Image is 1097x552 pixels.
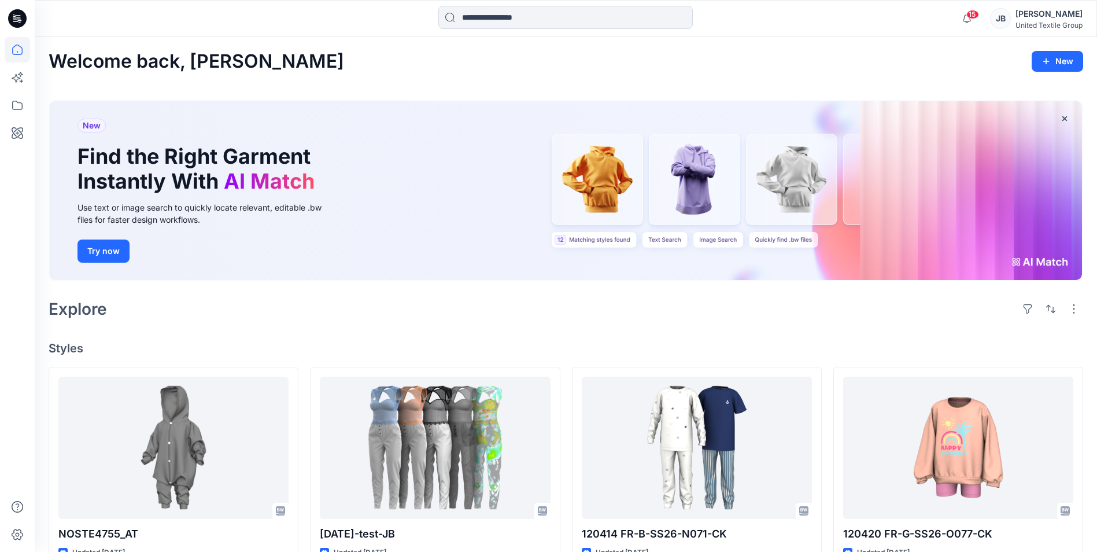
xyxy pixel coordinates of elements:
button: Try now [77,240,130,263]
span: 15 [966,10,979,19]
div: United Textile Group [1015,21,1083,30]
div: JB [990,8,1011,29]
div: Use text or image search to quickly locate relevant, editable .bw files for faster design workflows. [77,201,338,226]
span: New [83,119,101,133]
p: 120420 FR-G-SS26-O077-CK [843,526,1073,542]
p: 120414 FR-B-SS26-N071-CK [582,526,812,542]
a: 2025.09.25-test-JB [320,377,550,518]
a: 120420 FR-G-SS26-O077-CK [843,377,1073,518]
a: NOSTE4755_AT [58,377,289,518]
p: [DATE]-test-JB [320,526,550,542]
h2: Explore [49,300,107,318]
h1: Find the Right Garment Instantly With [77,144,320,194]
p: NOSTE4755_AT [58,526,289,542]
h2: Welcome back, [PERSON_NAME] [49,51,344,72]
a: 120414 FR-B-SS26-N071-CK [582,377,812,518]
div: [PERSON_NAME] [1015,7,1083,21]
h4: Styles [49,341,1083,355]
button: New [1032,51,1083,72]
span: AI Match [224,168,315,194]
